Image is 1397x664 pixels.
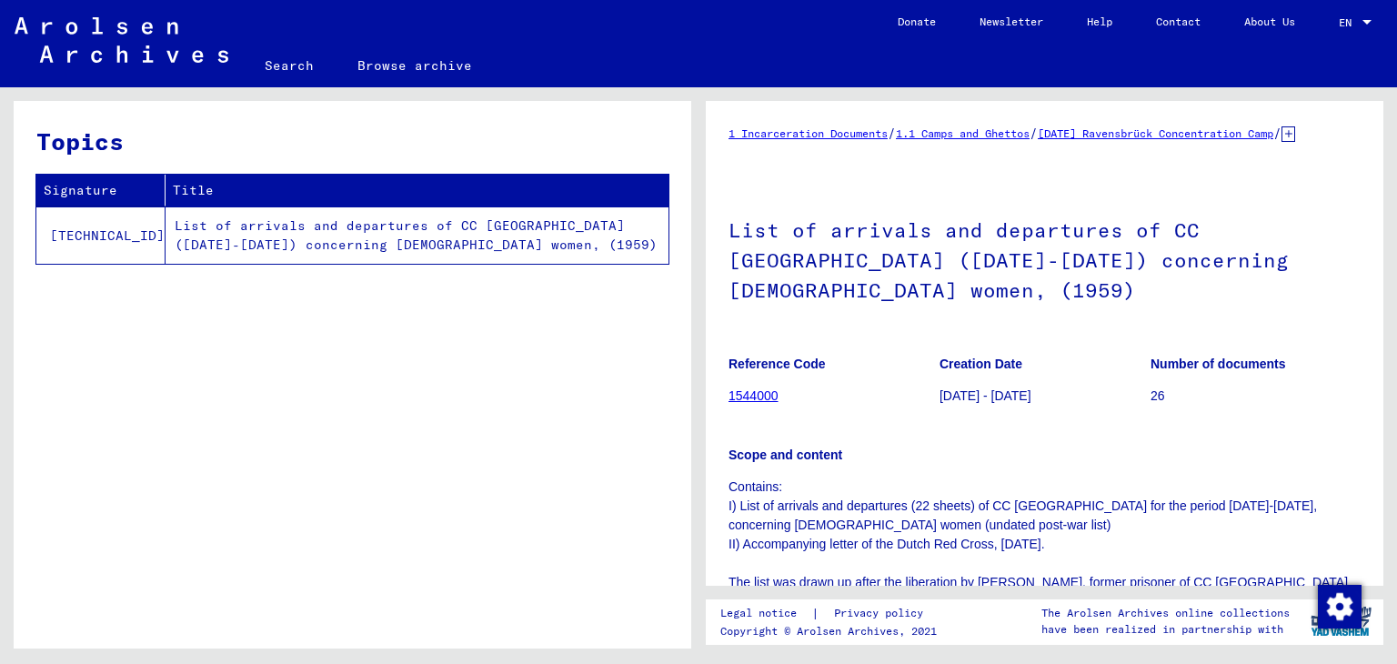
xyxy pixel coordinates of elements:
b: Reference Code [729,357,826,371]
a: Search [243,44,336,87]
a: Browse archive [336,44,494,87]
th: Signature [36,175,166,206]
td: List of arrivals and departures of CC [GEOGRAPHIC_DATA] ([DATE]-[DATE]) concerning [DEMOGRAPHIC_D... [166,206,668,264]
a: 1544000 [729,388,779,403]
b: Number of documents [1151,357,1286,371]
div: | [720,604,945,623]
a: [DATE] Ravensbrück Concentration Camp [1038,126,1273,140]
b: Scope and content [729,448,842,462]
span: / [1030,125,1038,141]
p: have been realized in partnership with [1041,621,1290,638]
span: / [1273,125,1281,141]
p: [DATE] - [DATE] [940,387,1150,406]
h3: Topics [36,124,668,159]
p: 26 [1151,387,1361,406]
img: Arolsen_neg.svg [15,17,228,63]
span: / [888,125,896,141]
a: Legal notice [720,604,811,623]
p: Copyright © Arolsen Archives, 2021 [720,623,945,639]
td: [TECHNICAL_ID] [36,206,166,264]
p: The Arolsen Archives online collections [1041,605,1290,621]
a: 1.1 Camps and Ghettos [896,126,1030,140]
img: Change consent [1318,585,1362,629]
span: EN [1339,16,1359,29]
h1: List of arrivals and departures of CC [GEOGRAPHIC_DATA] ([DATE]-[DATE]) concerning [DEMOGRAPHIC_D... [729,188,1361,328]
b: Creation Date [940,357,1022,371]
div: Change consent [1317,584,1361,628]
a: 1 Incarceration Documents [729,126,888,140]
img: yv_logo.png [1307,599,1375,644]
th: Title [166,175,668,206]
a: Privacy policy [819,604,945,623]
